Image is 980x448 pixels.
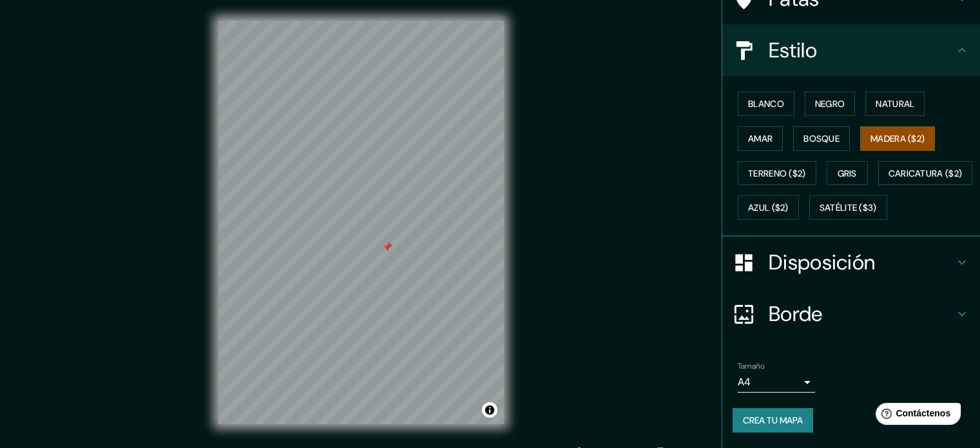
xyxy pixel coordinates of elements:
[803,133,840,144] font: Bosque
[743,414,803,426] font: Crea tu mapa
[827,161,868,186] button: Gris
[838,168,857,179] font: Gris
[769,37,817,64] font: Estilo
[738,375,751,389] font: A4
[738,92,794,116] button: Blanco
[738,161,816,186] button: Terreno ($2)
[870,133,925,144] font: Madera ($2)
[815,98,845,110] font: Negro
[748,168,806,179] font: Terreno ($2)
[865,398,966,434] iframe: Lanzador de widgets de ayuda
[769,249,875,276] font: Disposición
[805,92,856,116] button: Negro
[218,21,504,424] canvas: Mapa
[738,126,783,151] button: Amar
[876,98,914,110] font: Natural
[748,133,773,144] font: Amar
[865,92,925,116] button: Natural
[733,408,813,433] button: Crea tu mapa
[738,372,815,393] div: A4
[809,195,887,220] button: Satélite ($3)
[722,288,980,340] div: Borde
[889,168,963,179] font: Caricatura ($2)
[722,237,980,288] div: Disposición
[748,98,784,110] font: Blanco
[748,202,789,214] font: Azul ($2)
[769,300,823,327] font: Borde
[738,195,799,220] button: Azul ($2)
[482,402,497,418] button: Activar o desactivar atribución
[820,202,877,214] font: Satélite ($3)
[860,126,935,151] button: Madera ($2)
[878,161,973,186] button: Caricatura ($2)
[793,126,850,151] button: Bosque
[722,24,980,76] div: Estilo
[738,361,764,371] font: Tamaño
